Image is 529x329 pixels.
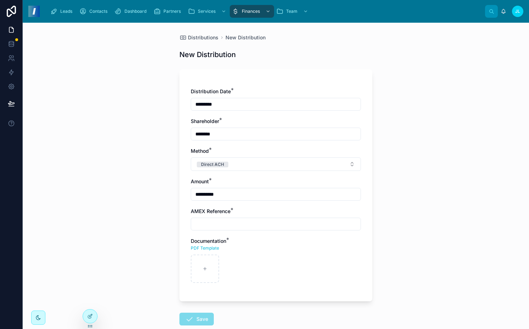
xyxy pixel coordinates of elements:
[274,5,312,18] a: Team
[191,238,226,244] span: Documentation
[230,5,274,18] a: Finances
[191,118,219,124] span: Shareholder
[191,208,230,214] span: AMEX Reference
[188,34,218,41] span: Distributions
[242,9,260,14] span: Finances
[60,9,72,14] span: Leads
[112,5,151,18] a: Dashboard
[48,5,77,18] a: Leads
[151,5,186,18] a: Partners
[179,50,236,60] h1: New Distribution
[286,9,297,14] span: Team
[191,178,209,184] span: Amount
[198,9,216,14] span: Services
[179,34,218,41] a: Distributions
[191,245,219,251] a: PDF Template
[163,9,181,14] span: Partners
[186,5,230,18] a: Services
[89,9,107,14] span: Contacts
[45,4,485,19] div: scrollable content
[77,5,112,18] a: Contacts
[225,34,266,41] a: New Distribution
[191,88,231,94] span: Distribution Date
[28,6,40,17] img: App logo
[191,148,209,154] span: Method
[201,162,224,167] div: Direct ACH
[124,9,146,14] span: Dashboard
[515,9,520,14] span: JL
[191,157,361,171] button: Select Button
